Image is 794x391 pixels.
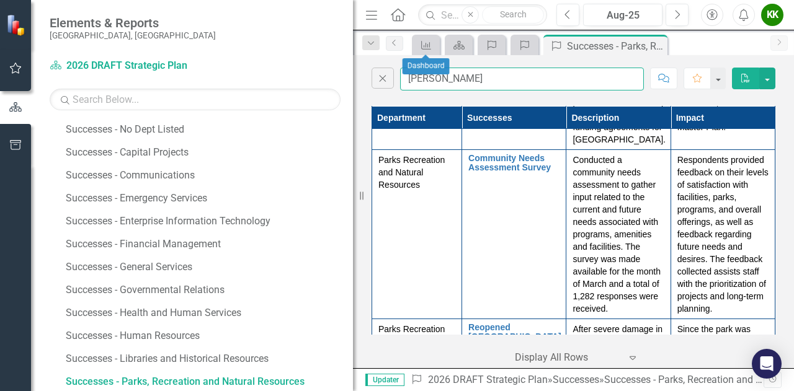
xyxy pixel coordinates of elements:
p: Conducted a community needs assessment to gather input related to the current and future needs as... [573,154,664,315]
a: Successes - Emergency Services [63,188,353,208]
div: » » [411,373,764,387]
a: 2026 DRAFT Strategic Plan [50,59,205,73]
input: Find in Successes - Parks, Recreation and Natural Resources... [400,68,644,90]
a: Successes - Capital Projects [63,143,353,162]
div: Aug-25 [587,8,658,23]
div: Successes - Capital Projects [66,147,353,158]
span: Parks Recreation and Natural Resources [378,155,445,190]
a: Successes - General Services [63,257,353,277]
span: Elements & Reports [50,15,216,30]
img: ClearPoint Strategy [6,14,28,35]
a: Successes - Health and Human Services [63,303,353,323]
div: Successes - Health and Human Services [66,307,353,319]
input: Search ClearPoint... [418,4,547,26]
div: Successes - Parks, Recreation and Natural Resources [567,38,664,54]
a: Successes - Financial Management [63,234,353,254]
a: Successes - Libraries and Historical Resources [63,349,353,369]
div: Successes - Emergency Services [66,193,353,204]
div: Successes - Communications [66,170,353,181]
a: Reopened [GEOGRAPHIC_DATA] [468,323,561,342]
a: Successes - Enterprise Information Technology [63,211,353,231]
div: Successes - Financial Management [66,239,353,250]
div: Successes - Human Resources [66,330,353,341]
div: Successes - General Services [66,261,353,273]
td: Double-Click to Edit Right Click for Context Menu [462,149,566,319]
a: Community Needs Assessment Survey [468,154,560,173]
div: Successes - Governmental Relations [66,284,353,296]
p: Respondents provided feedback on their levels of satisfaction with facilities, parks, programs, a... [677,154,769,315]
a: Successes - Governmental Relations [63,280,353,300]
small: [GEOGRAPHIC_DATA], [GEOGRAPHIC_DATA] [50,30,216,40]
span: Search [500,9,527,19]
span: Parks Recreation and Natural Resources [378,324,445,359]
button: Aug-25 [583,4,662,26]
div: Open Intercom Messenger [752,349,782,379]
a: Successes - Communications [63,165,353,185]
button: Search [482,6,544,24]
span: Updater [365,374,404,386]
div: Successes - Enterprise Information Technology [66,216,353,227]
a: 2026 DRAFT Strategic Plan [428,374,548,385]
input: Search Below... [50,89,341,110]
a: Successes - No Dept Listed [63,120,353,139]
div: Successes - Libraries and Historical Resources [66,353,353,364]
a: Successes - Human Resources [63,326,353,346]
button: KK [761,4,783,26]
div: Successes - No Dept Listed [66,124,353,135]
a: Successes [553,374,599,385]
div: Dashboard [403,58,450,74]
div: Successes - Parks, Recreation and Natural Resources [66,376,353,387]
